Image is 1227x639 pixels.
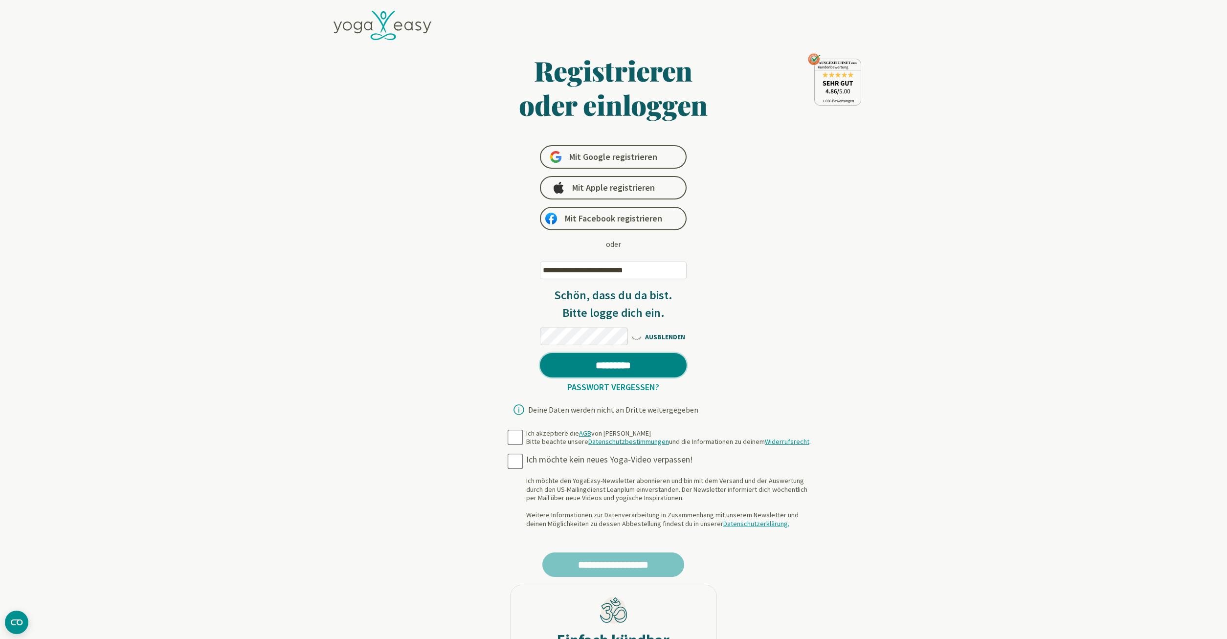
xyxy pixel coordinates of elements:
div: Ich möchte den YogaEasy-Newsletter abonnieren und bin mit dem Versand und der Auswertung durch de... [526,477,815,528]
button: CMP-Widget öffnen [5,611,28,634]
a: Datenschutzerklärung. [723,519,789,528]
div: oder [606,238,621,250]
h1: Registrieren oder einloggen [424,53,803,122]
a: Mit Google registrieren [540,145,687,169]
span: Mit Google registrieren [569,151,657,163]
a: Mit Apple registrieren [540,176,687,199]
a: Mit Facebook registrieren [540,207,687,230]
div: Deine Daten werden nicht an Dritte weitergegeben [528,406,698,414]
h3: Schön, dass du da bist. Bitte logge dich ein. [540,286,687,322]
a: Widerrufsrecht [765,437,809,446]
div: Ich möchte kein neues Yoga-Video verpassen! [526,454,815,465]
span: Mit Facebook registrieren [565,213,662,224]
a: Datenschutzbestimmungen [588,437,669,446]
span: AUSBLENDEN [630,330,687,342]
a: Passwort vergessen? [563,381,663,393]
img: ausgezeichnet_seal.png [808,53,861,106]
span: Mit Apple registrieren [572,182,655,194]
a: AGB [579,429,591,438]
div: Ich akzeptiere die von [PERSON_NAME] Bitte beachte unsere und die Informationen zu deinem . [526,429,811,446]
